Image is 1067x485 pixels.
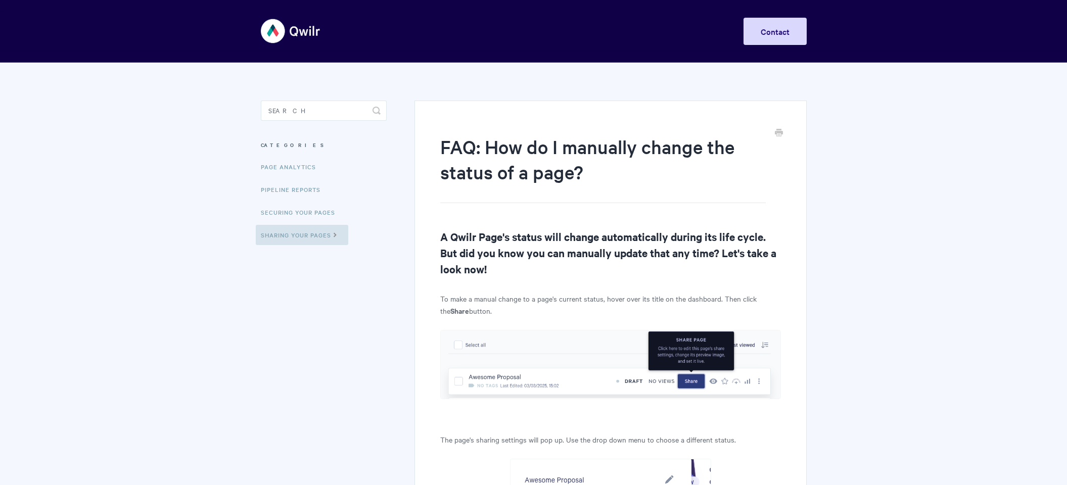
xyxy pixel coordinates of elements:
a: Securing Your Pages [261,202,343,222]
img: Qwilr Help Center [261,12,321,50]
h1: FAQ: How do I manually change the status of a page? [440,134,765,203]
a: Sharing Your Pages [256,225,348,245]
p: The page's sharing settings will pop up. Use the drop down menu to choose a different status. [440,433,780,446]
a: Pipeline reports [261,179,328,200]
h2: A Qwilr Page's status will change automatically during its life cycle. But did you know you can m... [440,228,780,277]
p: To make a manual change to a page's current status, hover over its title on the dashboard. Then c... [440,293,780,317]
a: Contact [744,18,807,45]
strong: Share [450,305,469,316]
input: Search [261,101,387,121]
a: Page Analytics [261,157,323,177]
img: file-YBKTzxLHTh.png [440,330,780,399]
a: Print this Article [775,128,783,139]
h3: Categories [261,136,387,154]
